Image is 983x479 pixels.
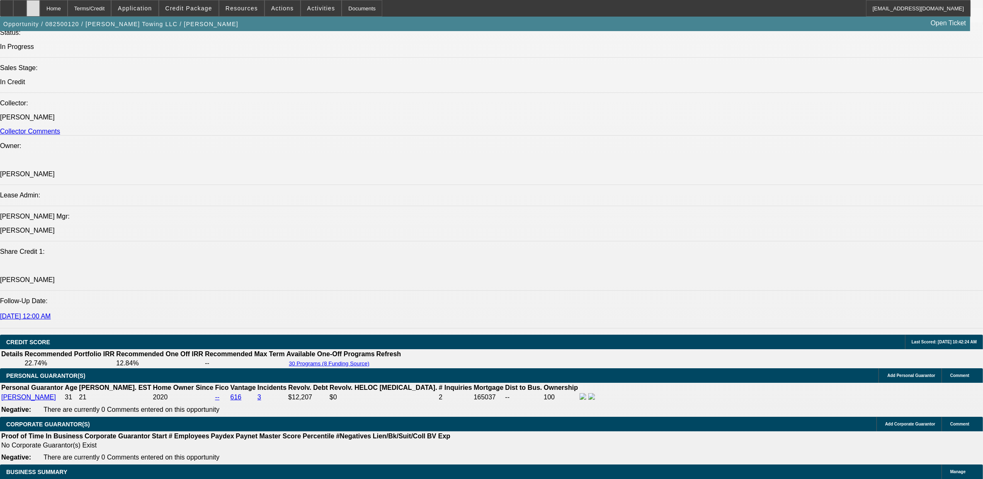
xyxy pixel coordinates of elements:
[1,441,454,450] td: No Corporate Guarantor(s) Exist
[169,433,209,440] b: # Employees
[329,393,438,402] td: $0
[44,406,219,413] span: There are currently 0 Comments entered on this opportunity
[1,384,63,391] b: Personal Guarantor
[6,339,50,345] span: CREDIT SCORE
[543,393,578,402] td: 100
[544,384,578,391] b: Ownership
[473,393,504,402] td: 165037
[211,433,234,440] b: Paydex
[427,433,450,440] b: BV Exp
[286,360,372,367] button: 30 Programs (8 Funding Source)
[6,372,85,379] span: PERSONAL GUARANTOR(S)
[950,469,966,474] span: Manage
[24,359,115,367] td: 22.74%
[474,384,504,391] b: Mortgage
[439,384,472,391] b: # Inquiries
[44,454,219,461] span: There are currently 0 Comments entered on this opportunity
[257,384,286,391] b: Incidents
[438,393,472,402] td: 2
[165,5,212,12] span: Credit Package
[64,393,78,402] td: 31
[116,350,204,358] th: Recommended One Off IRR
[1,406,31,413] b: Negative:
[24,350,115,358] th: Recommended Portfolio IRR
[885,422,935,426] span: Add Corporate Guarantor
[580,393,586,400] img: facebook-icon.png
[226,5,258,12] span: Resources
[950,373,969,378] span: Comment
[159,0,218,16] button: Credit Package
[286,350,375,358] th: Available One-Off Programs
[65,384,77,391] b: Age
[152,433,167,440] b: Start
[231,384,256,391] b: Vantage
[85,433,150,440] b: Corporate Guarantor
[79,384,151,391] b: [PERSON_NAME]. EST
[215,384,229,391] b: Fico
[950,422,969,426] span: Comment
[303,433,334,440] b: Percentile
[231,394,242,401] a: 616
[204,350,285,358] th: Recommended Max Term
[1,454,31,461] b: Negative:
[79,393,152,402] td: 21
[376,350,402,358] th: Refresh
[215,394,220,401] a: --
[887,373,935,378] span: Add Personal Guarantor
[271,5,294,12] span: Actions
[236,433,301,440] b: Paynet Master Score
[288,393,328,402] td: $12,207
[1,432,83,440] th: Proof of Time In Business
[219,0,264,16] button: Resources
[116,359,204,367] td: 12.84%
[112,0,158,16] button: Application
[6,421,90,428] span: CORPORATE GUARANTOR(S)
[1,394,56,401] a: [PERSON_NAME]
[3,21,238,27] span: Opportunity / 082500120 / [PERSON_NAME] Towing LLC / [PERSON_NAME]
[505,393,543,402] td: --
[301,0,342,16] button: Activities
[257,394,261,401] a: 3
[153,384,214,391] b: Home Owner Since
[307,5,335,12] span: Activities
[505,384,542,391] b: Dist to Bus.
[330,384,437,391] b: Revolv. HELOC [MEDICAL_DATA].
[204,359,285,367] td: --
[153,394,168,401] span: 2020
[1,350,23,358] th: Details
[336,433,371,440] b: #Negatives
[6,469,67,475] span: BUSINESS SUMMARY
[118,5,152,12] span: Application
[927,16,969,30] a: Open Ticket
[588,393,595,400] img: linkedin-icon.png
[912,340,977,344] span: Last Scored: [DATE] 10:42:24 AM
[288,384,328,391] b: Revolv. Debt
[373,433,425,440] b: Lien/Bk/Suit/Coll
[265,0,300,16] button: Actions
